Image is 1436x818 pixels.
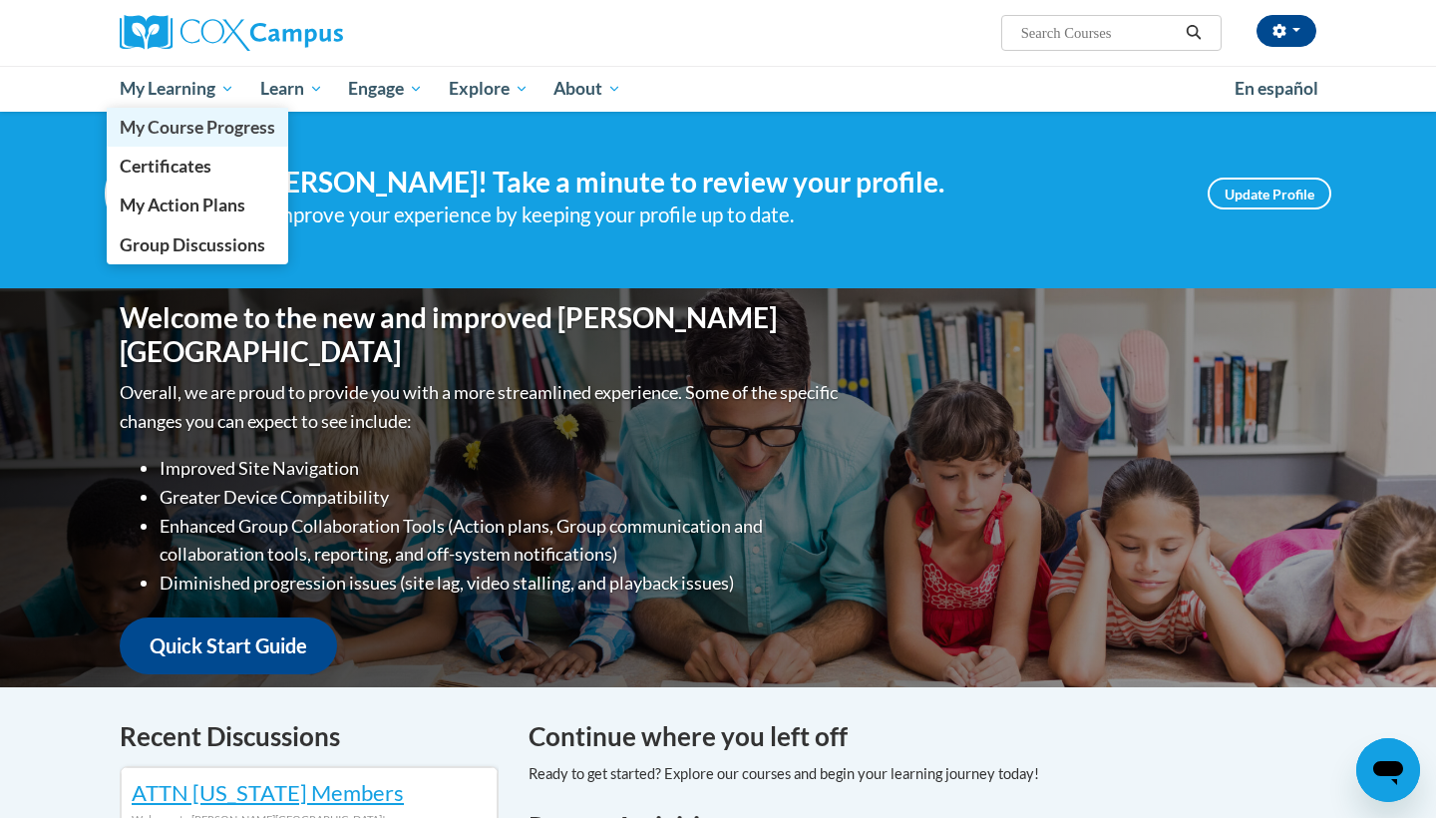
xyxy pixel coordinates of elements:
[1019,21,1179,45] input: Search Courses
[120,378,843,436] p: Overall, we are proud to provide you with a more streamlined experience. Some of the specific cha...
[1179,21,1209,45] button: Search
[529,717,1316,756] h4: Continue where you left off
[160,483,843,512] li: Greater Device Compatibility
[107,225,288,264] a: Group Discussions
[160,569,843,598] li: Diminished progression issues (site lag, video stalling, and playback issues)
[107,66,247,112] a: My Learning
[541,66,635,112] a: About
[1208,178,1331,209] a: Update Profile
[120,195,245,215] span: My Action Plans
[348,77,423,101] span: Engage
[1256,15,1316,47] button: Account Settings
[120,15,343,51] img: Cox Campus
[120,301,843,368] h1: Welcome to the new and improved [PERSON_NAME][GEOGRAPHIC_DATA]
[107,108,288,147] a: My Course Progress
[132,779,404,806] a: ATTN [US_STATE] Members
[120,77,234,101] span: My Learning
[107,147,288,186] a: Certificates
[120,156,211,177] span: Certificates
[224,166,1178,200] h4: Hi [PERSON_NAME]! Take a minute to review your profile.
[449,77,529,101] span: Explore
[436,66,541,112] a: Explore
[107,186,288,224] a: My Action Plans
[247,66,336,112] a: Learn
[160,512,843,570] li: Enhanced Group Collaboration Tools (Action plans, Group communication and collaboration tools, re...
[260,77,323,101] span: Learn
[90,66,1346,112] div: Main menu
[105,149,194,238] img: Profile Image
[120,617,337,674] a: Quick Start Guide
[1356,738,1420,802] iframe: Button to launch messaging window
[120,15,499,51] a: Cox Campus
[120,234,265,255] span: Group Discussions
[1222,68,1331,110] a: En español
[1235,78,1318,99] span: En español
[120,717,499,756] h4: Recent Discussions
[120,117,275,138] span: My Course Progress
[224,199,1178,231] div: Help improve your experience by keeping your profile up to date.
[160,454,843,483] li: Improved Site Navigation
[335,66,436,112] a: Engage
[553,77,621,101] span: About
